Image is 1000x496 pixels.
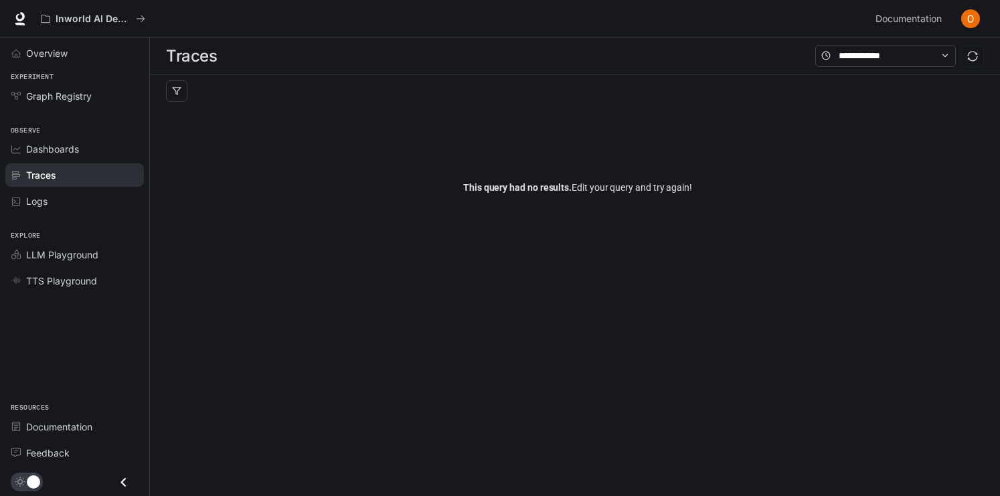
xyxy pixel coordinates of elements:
[5,137,144,161] a: Dashboards
[5,415,144,438] a: Documentation
[967,51,978,62] span: sync
[5,84,144,108] a: Graph Registry
[26,168,56,182] span: Traces
[5,269,144,293] a: TTS Playground
[5,441,144,465] a: Feedback
[26,446,70,460] span: Feedback
[26,420,92,434] span: Documentation
[961,9,980,28] img: User avatar
[56,13,131,25] p: Inworld AI Demos
[35,5,151,32] button: All workspaces
[26,89,92,103] span: Graph Registry
[26,248,98,262] span: LLM Playground
[957,5,984,32] button: User avatar
[5,243,144,266] a: LLM Playground
[870,5,952,32] a: Documentation
[26,194,48,208] span: Logs
[5,189,144,213] a: Logs
[27,474,40,489] span: Dark mode toggle
[5,163,144,187] a: Traces
[166,43,217,70] h1: Traces
[26,46,68,60] span: Overview
[463,182,572,193] span: This query had no results.
[108,469,139,496] button: Close drawer
[26,274,97,288] span: TTS Playground
[26,142,79,156] span: Dashboards
[5,42,144,65] a: Overview
[463,180,692,195] span: Edit your query and try again!
[876,11,942,27] span: Documentation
